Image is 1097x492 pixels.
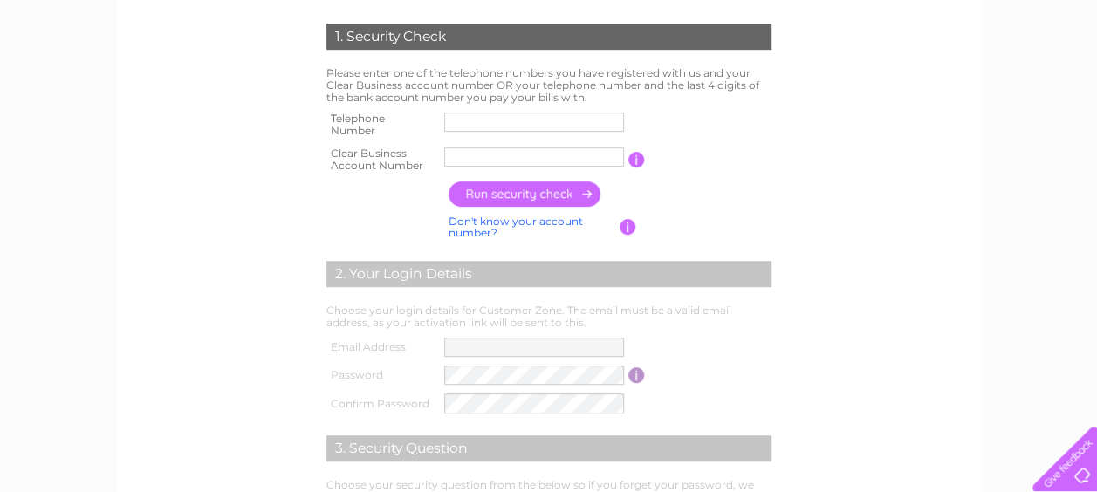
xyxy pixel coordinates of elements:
td: Please enter one of the telephone numbers you have registered with us and your Clear Business acc... [322,63,776,107]
input: Information [620,219,636,235]
a: Don't know your account number? [449,215,583,240]
td: Choose your login details for Customer Zone. The email must be a valid email address, as your act... [322,300,776,333]
input: Information [628,367,645,383]
a: Telecoms [945,74,998,87]
input: Information [628,152,645,167]
th: Password [322,361,441,390]
a: Energy [896,74,935,87]
th: Email Address [322,333,441,361]
th: Confirm Password [322,389,441,418]
div: 1. Security Check [326,24,771,50]
a: Water [853,74,886,87]
a: Contact [1044,74,1087,87]
div: Clear Business is a trading name of Verastar Limited (registered in [GEOGRAPHIC_DATA] No. 3667643... [137,10,962,85]
a: 0333 014 3131 [768,9,888,31]
img: logo.png [38,45,127,99]
a: Blog [1008,74,1033,87]
th: Telephone Number [322,107,441,142]
th: Clear Business Account Number [322,142,441,177]
div: 2. Your Login Details [326,261,771,287]
div: 3. Security Question [326,435,771,461]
